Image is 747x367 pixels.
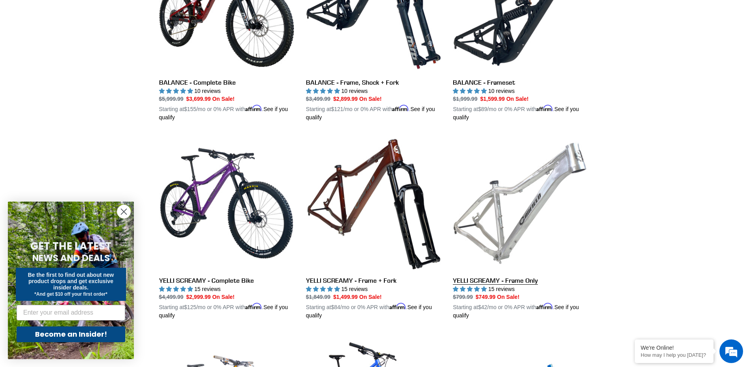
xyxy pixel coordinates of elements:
p: How may I help you today? [641,352,708,358]
span: GET THE LATEST [30,239,111,253]
div: We're Online! [641,345,708,351]
button: Become an Insider! [17,326,125,342]
input: Enter your email address [17,305,125,321]
span: *And get $10 off your first order* [34,291,107,297]
span: NEWS AND DEALS [32,252,110,264]
span: Be the first to find out about new product drops and get exclusive insider deals. [28,272,114,291]
button: Close dialog [117,205,131,219]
